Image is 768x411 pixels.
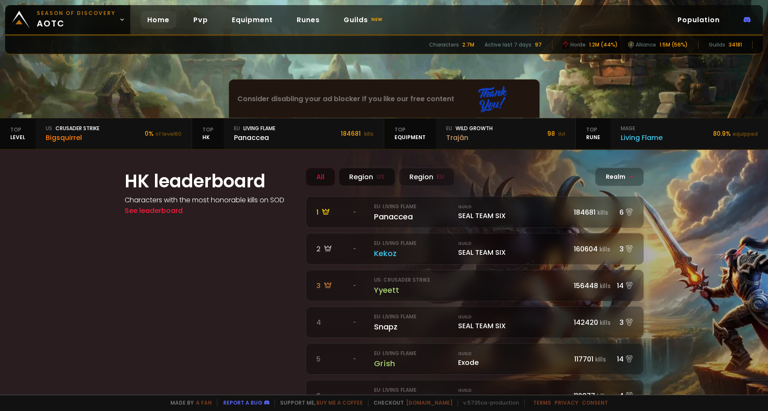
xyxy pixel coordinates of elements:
a: Runes [290,11,327,29]
div: Characters [429,41,459,49]
div: Grìsh [374,358,453,369]
a: 3 -us· Crusader StrikeYyeett 156448kills14 [306,270,644,301]
a: 1 -eu· Living FlamePanaccea GuildSEAL TEAM SIX184681kills6 [306,196,644,228]
small: eu · Living Flame [374,203,416,210]
h1: HK leaderboard [125,168,295,195]
div: 4 [611,391,633,401]
span: - [353,318,356,326]
img: horde [628,41,634,49]
a: TopHKeuLiving FlamePanaccea184681 kills [192,118,384,149]
span: 184681 [574,207,596,217]
span: us [46,125,52,132]
span: 160604 [574,244,598,254]
small: Guild [458,204,569,210]
small: Guild [458,314,569,321]
a: Report a bug [223,399,263,406]
small: kills [599,245,610,254]
span: aotc [37,9,116,30]
a: Population [671,11,727,29]
div: 34181 [729,41,742,49]
a: TopequipmenteuWild GrowthTrajân98 ilvl [384,118,576,149]
small: kills [600,319,610,327]
small: new [370,15,384,25]
a: Terms [533,399,551,406]
div: Yyeett [374,284,453,296]
img: horde [563,41,569,49]
iframe: Advertisement [229,80,540,118]
div: 14 [611,280,633,291]
small: eu · Living Flame [374,313,416,320]
small: kills [597,392,607,400]
div: Trajân [446,132,493,143]
small: kills [597,209,608,217]
a: 2 -eu· Living FlameKekoz GuildSEAL TEAM SIX160604kills3 [306,233,644,265]
div: 3 [611,244,633,254]
span: - [353,245,356,253]
div: 5 [316,354,348,364]
div: Bigsquirrel [46,132,99,143]
div: 3 [316,280,348,291]
small: eu · Living Flame [374,240,416,247]
span: - [353,208,356,216]
div: Living Flame [234,125,275,132]
div: Crusader Strike [46,125,99,132]
small: eu · Living Flame [374,387,416,394]
a: Season of Discoveryaotc [5,5,130,34]
small: Guild [458,350,569,357]
h4: Characters with the most honorable kills on SOD [125,195,295,205]
small: of level 60 [155,130,181,137]
div: 2.7M [462,41,474,49]
div: HK [192,118,224,149]
a: TopRunemageLiving Flame80.9%equipped [576,118,768,149]
small: kills [600,282,610,290]
span: 117701 [574,354,593,364]
div: Alliance [628,41,656,49]
div: 3 [611,317,633,328]
div: Panaccea [374,211,453,222]
small: EU [437,172,444,181]
span: - [353,282,356,289]
small: kills [595,356,606,364]
div: equipment [384,118,436,149]
div: Active last 7 days [485,41,531,49]
span: 142420 [574,318,598,327]
div: 80.9 % [713,129,758,138]
div: All [306,168,335,186]
div: Wild Growth [446,125,493,132]
div: 4 [316,317,348,328]
small: Guild [458,240,569,247]
small: Guild [458,387,569,394]
span: mage [621,125,635,132]
a: Home [140,11,176,29]
a: See leaderboard [125,206,183,216]
div: SEAL TEAM SIX [458,314,569,331]
div: Rune [576,118,610,149]
div: Guilds [709,41,725,49]
div: 6 [611,207,633,218]
div: 14 [611,354,633,364]
div: 97 [535,41,542,49]
div: 0 % [145,129,181,138]
a: Guildsnew [337,11,391,29]
div: 184681 [341,129,374,138]
div: SEAL TEAM SIX [458,240,569,258]
span: - [353,392,356,399]
a: Equipment [225,11,280,29]
div: 1.5M (56%) [660,41,688,49]
span: - [353,355,356,363]
span: Top [394,126,426,134]
div: 1 [316,207,348,218]
a: [DOMAIN_NAME] [406,399,453,406]
span: 156448 [574,281,598,291]
small: eu · Living Flame [374,350,416,357]
span: v. 5735ca - production [458,399,519,407]
div: Region [399,168,455,186]
a: 5 -eu· Living FlameGrìsh GuildExode117701kills14 [306,343,644,375]
span: Top [202,126,213,134]
small: Season of Discovery [37,9,116,17]
div: 6 [316,391,348,401]
span: Top [586,126,600,134]
a: Buy me a coffee [316,399,363,406]
div: SEAL TEAM SIX [458,204,569,221]
span: Made by [165,399,212,407]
